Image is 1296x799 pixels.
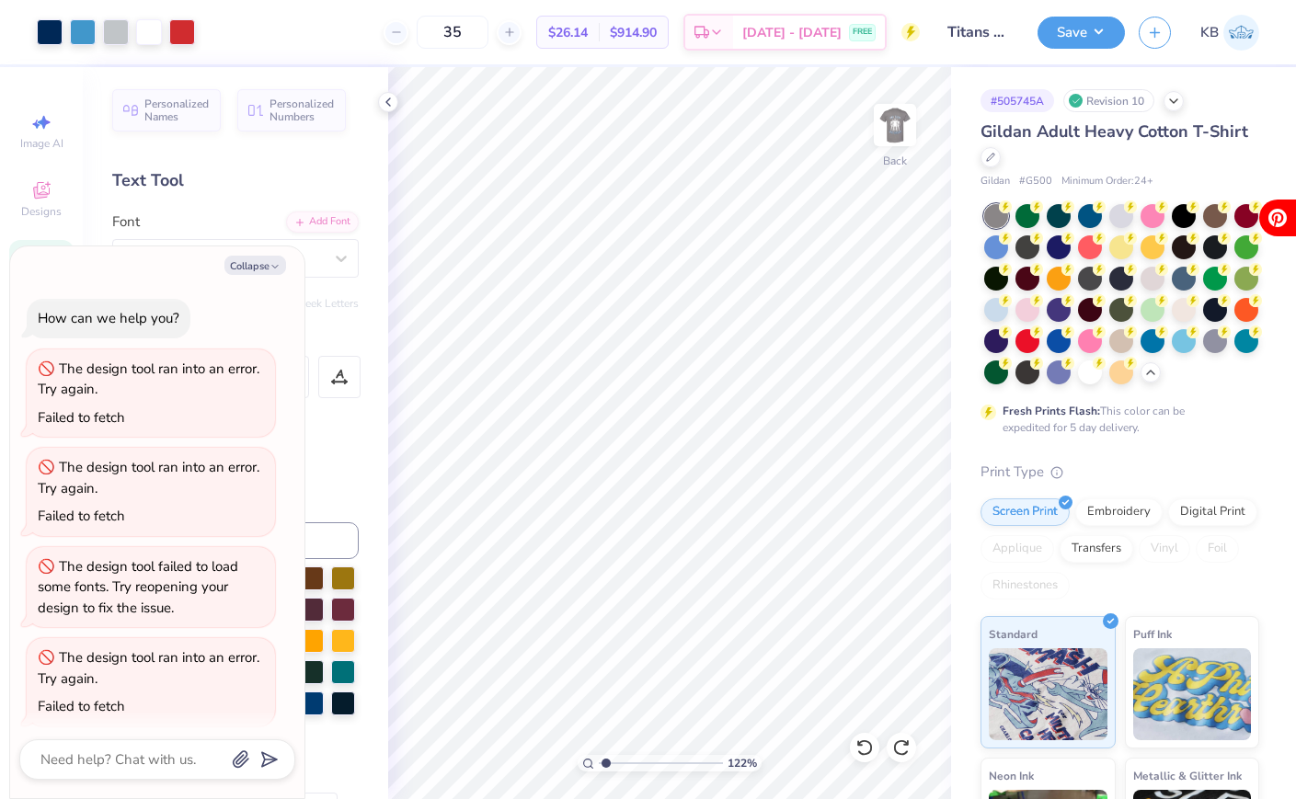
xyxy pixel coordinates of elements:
img: Back [877,107,913,143]
input: Untitled Design [934,14,1024,51]
button: Save [1038,17,1125,49]
span: Personalized Names [144,97,210,123]
span: # G500 [1019,174,1052,189]
div: The design tool ran into an error. Try again. [38,360,259,399]
span: $914.90 [610,23,657,42]
span: Standard [989,624,1038,644]
span: Metallic & Glitter Ink [1133,766,1242,785]
input: – – [417,16,488,49]
div: This color can be expedited for 5 day delivery. [1003,403,1229,436]
span: Gildan [981,174,1010,189]
span: Gildan Adult Heavy Cotton T-Shirt [981,120,1248,143]
span: Image AI [20,136,63,151]
div: Screen Print [981,498,1070,526]
div: Print Type [981,462,1259,483]
div: Back [883,153,907,169]
span: $26.14 [548,23,588,42]
a: KB [1200,15,1259,51]
img: Katie Binkowski [1223,15,1259,51]
strong: Fresh Prints Flash: [1003,404,1100,418]
span: KB [1200,22,1219,43]
span: Minimum Order: 24 + [1061,174,1153,189]
div: Failed to fetch [38,408,125,427]
div: How can we help you? [38,309,179,327]
div: Vinyl [1139,535,1190,563]
img: Standard [989,648,1107,740]
button: Collapse [224,256,286,275]
div: Text Tool [112,168,359,193]
div: Rhinestones [981,572,1070,599]
div: Failed to fetch [38,507,125,525]
span: [DATE] - [DATE] [742,23,842,42]
img: Puff Ink [1133,648,1252,740]
div: # 505745A [981,89,1054,112]
span: FREE [853,26,872,39]
div: Revision 10 [1063,89,1154,112]
div: Foil [1196,535,1239,563]
div: Transfers [1060,535,1133,563]
div: Digital Print [1168,498,1257,526]
span: Neon Ink [989,766,1034,785]
span: 122 % [728,755,757,771]
div: Failed to fetch [38,697,125,715]
div: The design tool ran into an error. Try again. [38,648,259,688]
div: Applique [981,535,1054,563]
span: Puff Ink [1133,624,1172,644]
span: Personalized Numbers [270,97,335,123]
div: Add Font [286,211,359,233]
div: Embroidery [1075,498,1163,526]
span: Designs [21,204,62,219]
div: The design tool failed to load some fonts. Try reopening your design to fix the issue. [38,557,238,617]
label: Font [112,211,140,233]
div: The design tool ran into an error. Try again. [38,458,259,497]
